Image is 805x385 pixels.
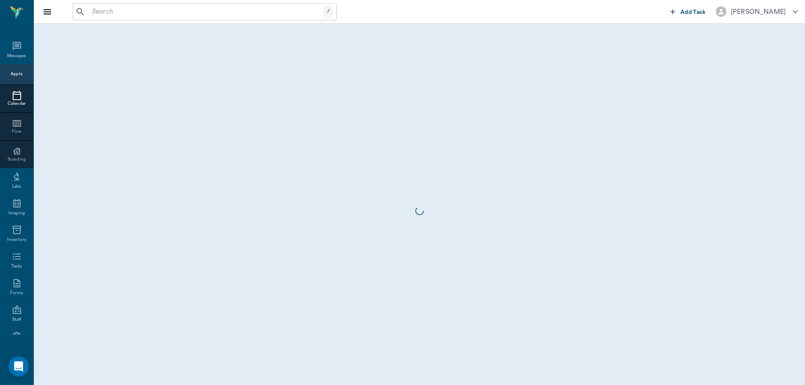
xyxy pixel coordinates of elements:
button: [PERSON_NAME] [709,4,805,19]
div: Appts [11,71,22,77]
input: Search [89,6,324,18]
div: Imaging [8,210,25,216]
div: Staff [12,317,21,323]
div: / [324,6,333,17]
div: Tasks [11,263,22,270]
div: Forms [10,290,23,296]
button: Add Task [667,4,709,19]
div: Open Intercom Messenger [8,356,29,377]
div: Messages [7,53,27,59]
button: Close drawer [39,3,56,20]
div: Inventory [7,237,26,243]
div: Labs [12,183,21,190]
div: [PERSON_NAME] [731,7,786,17]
